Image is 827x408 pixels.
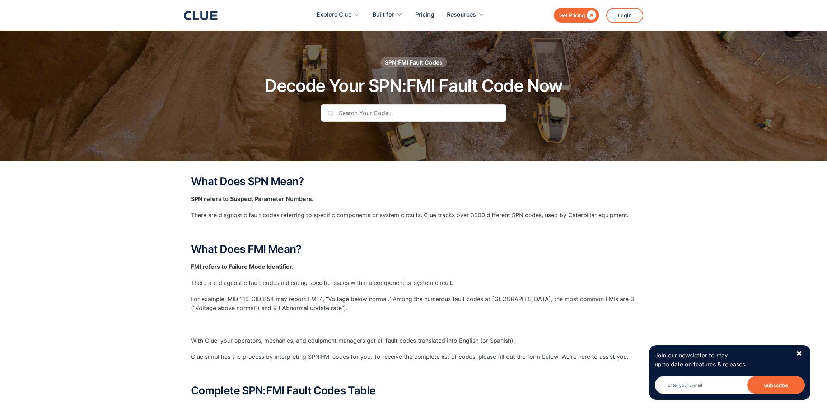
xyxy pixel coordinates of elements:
[317,4,360,26] div: Explore Clue
[191,385,636,397] h2: Complete SPN:FMI Fault Codes Table
[415,4,434,26] a: Pricing
[559,11,585,20] div: Get Pricing
[606,8,643,23] a: Login
[191,263,294,270] strong: FMI refers to Failure Mode Identifier.
[321,104,506,122] input: Search Your Code...
[796,349,802,358] div: ✖
[747,376,805,394] input: Subscribe
[191,369,636,377] p: ‍
[265,76,562,95] h1: Decode Your SPN:FMI Fault Code Now
[191,336,636,345] p: With Clue, your operators, mechanics, and equipment managers get all fault codes translated into ...
[191,211,636,220] p: There are diagnostic fault codes referring to specific components or system circuits. Clue tracks...
[585,11,596,20] div: 
[373,4,403,26] div: Built for
[554,8,599,23] a: Get Pricing
[191,295,636,313] p: For example, MID 116-CID 854 may report FMI 4, “Voltage below normal.” Among the numerous fault c...
[191,243,636,255] h2: What Does FMI Mean?
[191,175,636,187] h2: What Does SPN Mean?
[447,4,485,26] div: Resources
[655,376,805,394] input: Enter your E-mail
[447,4,476,26] div: Resources
[317,4,351,26] div: Explore Clue
[373,4,394,26] div: Built for
[655,376,805,394] form: Newsletter
[191,352,636,361] p: Clue simplifies the process by interpreting SPN:FMI codes for you. To receive the complete list o...
[191,227,636,236] p: ‍
[191,320,636,329] p: ‍
[655,351,790,369] p: Join our newsletter to stay up to date on features & releases
[385,58,443,66] div: SPN:FMI Fault Codes
[191,195,314,202] strong: SPN refers to Suspect Parameter Numbers.
[191,278,636,287] p: There are diagnostic fault codes indicating specific issues within a component or system circuit.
